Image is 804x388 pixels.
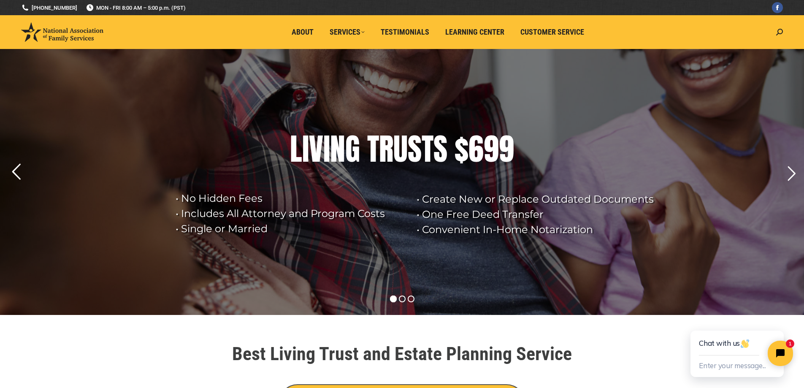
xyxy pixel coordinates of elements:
[375,24,435,40] a: Testimonials
[302,132,309,166] div: I
[286,24,319,40] a: About
[499,132,514,166] div: 9
[86,4,186,12] span: MON - FRI 8:00 AM – 5:00 p.m. (PST)
[520,27,584,37] span: Customer Service
[309,132,323,166] div: V
[21,22,103,42] img: National Association of Family Services
[381,27,429,37] span: Testimonials
[330,27,365,37] span: Services
[367,132,379,166] div: T
[393,132,408,166] div: U
[292,27,314,37] span: About
[417,192,661,237] rs-layer: • Create New or Replace Outdated Documents • One Free Deed Transfer • Convenient In-Home Notariza...
[455,132,468,166] div: $
[21,4,77,12] a: [PHONE_NUMBER]
[166,345,639,363] h1: Best Living Trust and Estate Planning Service
[422,132,433,166] div: T
[484,132,499,166] div: 9
[514,24,590,40] a: Customer Service
[323,132,330,166] div: I
[433,132,447,166] div: S
[290,132,302,166] div: L
[379,132,393,166] div: R
[439,24,510,40] a: Learning Center
[468,132,484,166] div: 6
[176,191,406,236] rs-layer: • No Hidden Fees • Includes All Attorney and Program Costs • Single or Married
[408,132,422,166] div: S
[772,2,783,13] a: Facebook page opens in new window
[671,304,804,388] iframe: Tidio Chat
[330,132,345,166] div: N
[345,132,360,166] div: G
[445,27,504,37] span: Learning Center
